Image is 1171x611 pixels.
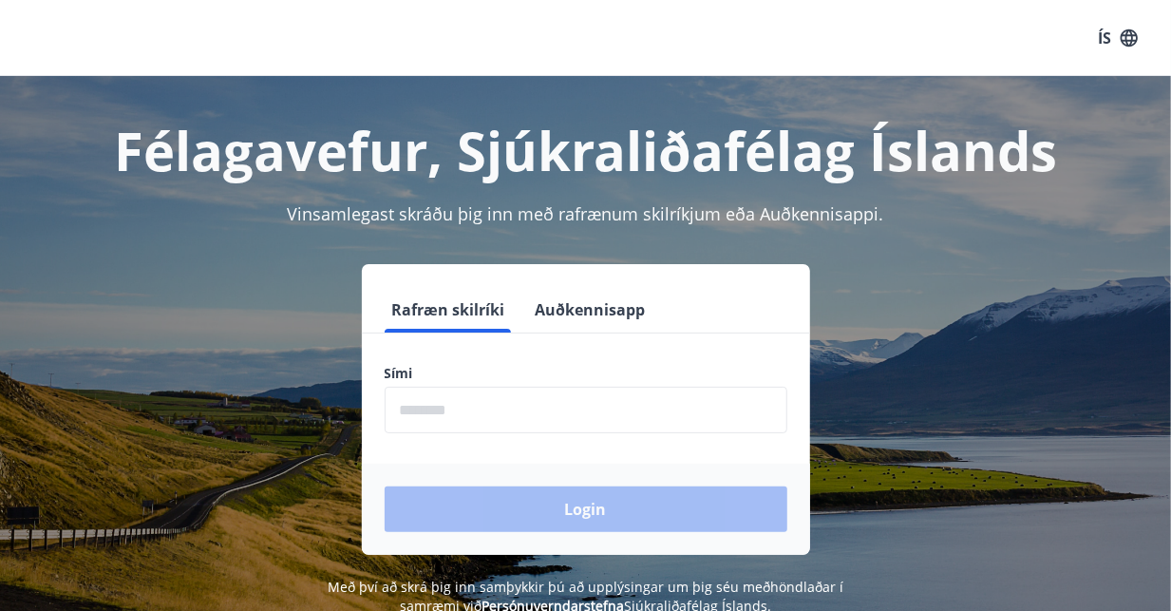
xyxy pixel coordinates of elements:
button: ÍS [1087,21,1148,55]
label: Sími [385,364,787,383]
button: Rafræn skilríki [385,287,513,333]
button: Auðkennisapp [528,287,653,333]
span: Vinsamlegast skráðu þig inn með rafrænum skilríkjum eða Auðkennisappi. [288,202,884,225]
h1: Félagavefur, Sjúkraliðafélag Íslands [23,114,1148,186]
